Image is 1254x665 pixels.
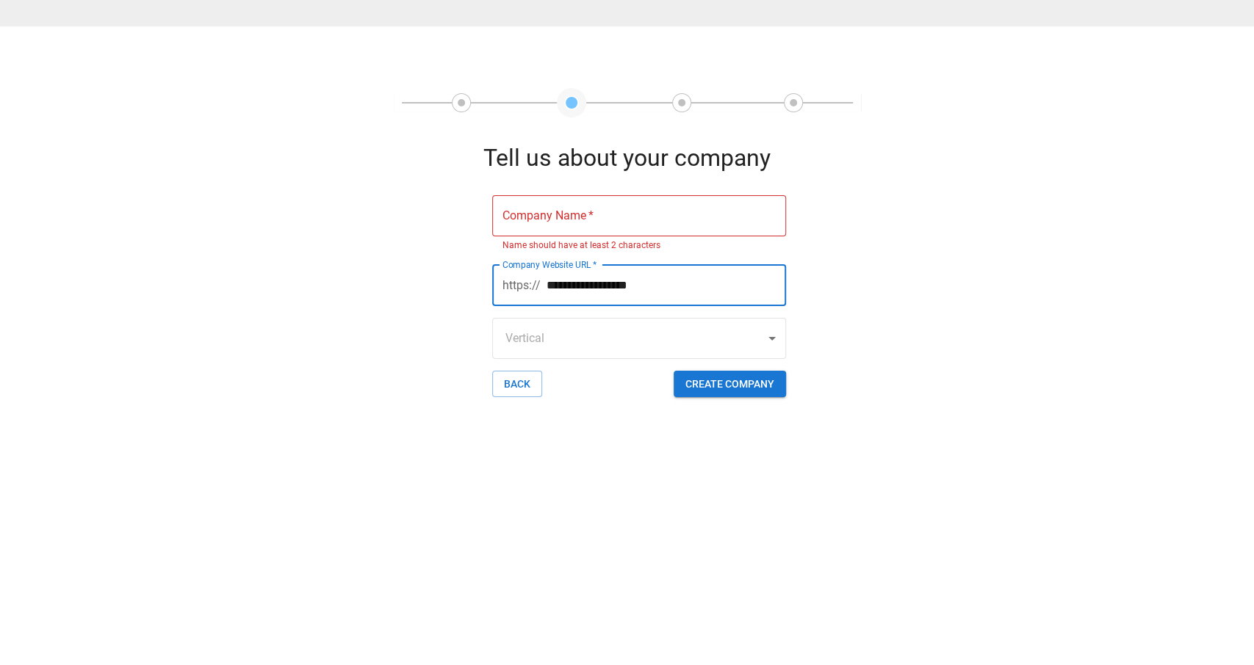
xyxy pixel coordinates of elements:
[492,371,542,398] button: BACK
[674,371,786,398] button: Create Company
[451,144,804,183] div: Tell us about your company
[502,258,597,271] label: Company Website URL
[502,277,541,294] p: https://
[502,239,776,253] p: Name should have at least 2 characters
